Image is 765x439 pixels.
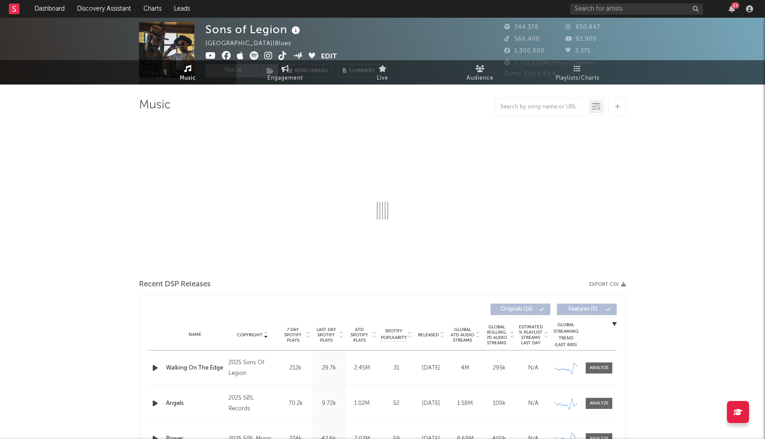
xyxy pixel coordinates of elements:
button: Edit [321,51,337,62]
button: Originals(16) [491,304,550,315]
span: Music [180,73,196,84]
span: Estimated % Playlist Streams Last Day [518,324,543,346]
span: 7 Day Spotify Plays [281,327,305,343]
span: Global Rolling 7D Audio Streams [484,324,509,346]
div: 1.58M [450,399,480,408]
div: 31 [381,364,412,373]
div: 109k [484,399,514,408]
span: 850,847 [565,24,600,30]
div: 1.02M [348,399,376,408]
div: 2025 Sons Of Legion [228,358,277,379]
span: Global ATD Audio Streams [450,327,475,343]
a: Engagement [236,60,334,85]
div: [DATE] [416,364,446,373]
div: Global Streaming Trend (Last 60D) [552,322,579,348]
span: 244,378 [504,24,539,30]
a: Playlists/Charts [529,60,626,85]
div: 2.45M [348,364,376,373]
span: Copyright [237,332,263,338]
span: Engagement [267,73,303,84]
span: Features ( 0 ) [563,307,603,312]
div: 212k [281,364,310,373]
span: 3,371 [565,48,591,54]
span: Released [418,332,439,338]
span: 566,400 [504,36,540,42]
span: Live [377,73,388,84]
a: Audience [431,60,529,85]
div: 52 [381,399,412,408]
div: [GEOGRAPHIC_DATA] | Blues [205,39,301,49]
span: Audience [467,73,494,84]
span: ATD Spotify Plays [348,327,371,343]
input: Search by song name or URL [496,104,589,111]
span: 92,900 [565,36,597,42]
button: Export CSV [589,282,626,287]
div: Name [166,331,224,338]
span: Last Day Spotify Plays [314,327,338,343]
div: N/A [518,364,548,373]
a: Live [334,60,431,85]
span: Playlists/Charts [556,73,599,84]
div: [DATE] [416,399,446,408]
div: 23 [731,2,739,9]
div: 2025 SØL Records [228,393,277,414]
span: Recent DSP Releases [139,279,211,290]
button: 23 [729,5,735,12]
a: Angels [166,399,224,408]
div: 9.72k [314,399,343,408]
div: 70.2k [281,399,310,408]
a: Music [139,60,236,85]
button: Features(0) [557,304,617,315]
input: Search for artists [570,4,703,15]
div: Sons of Legion [205,22,302,37]
span: Spotify Popularity [381,328,407,341]
div: 4M [450,364,480,373]
span: 1,300,000 [504,48,545,54]
div: 295k [484,364,514,373]
div: N/A [518,399,548,408]
div: 29.7k [314,364,343,373]
a: Walking On The Edge [166,364,224,373]
span: Originals ( 16 ) [496,307,537,312]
